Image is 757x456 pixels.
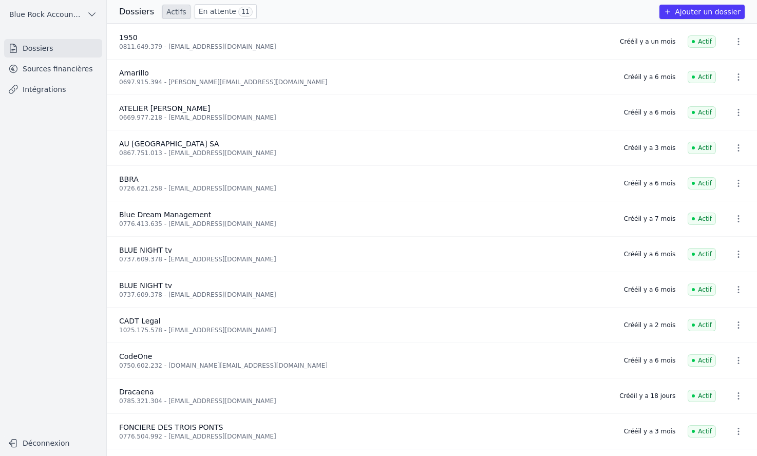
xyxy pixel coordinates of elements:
[688,213,716,225] span: Actif
[119,33,138,42] span: 1950
[119,140,219,148] span: AU [GEOGRAPHIC_DATA] SA
[624,286,675,294] div: Créé il y a 6 mois
[624,356,675,365] div: Créé il y a 6 mois
[119,281,172,290] span: BLUE NIGHT tv
[4,6,102,23] button: Blue Rock Accounting
[4,39,102,58] a: Dossiers
[119,43,608,51] div: 0811.649.379 - [EMAIL_ADDRESS][DOMAIN_NAME]
[688,248,716,260] span: Actif
[119,211,211,219] span: Blue Dream Management
[688,390,716,402] span: Actif
[119,432,612,441] div: 0776.504.992 - [EMAIL_ADDRESS][DOMAIN_NAME]
[119,362,612,370] div: 0750.602.232 - [DOMAIN_NAME][EMAIL_ADDRESS][DOMAIN_NAME]
[688,283,716,296] span: Actif
[119,317,161,325] span: CADT Legal
[688,177,716,189] span: Actif
[119,246,172,254] span: BLUE NIGHT tv
[119,326,612,334] div: 1025.175.578 - [EMAIL_ADDRESS][DOMAIN_NAME]
[119,220,612,228] div: 0776.413.635 - [EMAIL_ADDRESS][DOMAIN_NAME]
[624,108,675,117] div: Créé il y a 6 mois
[9,9,83,20] span: Blue Rock Accounting
[688,425,716,438] span: Actif
[119,255,612,263] div: 0737.609.378 - [EMAIL_ADDRESS][DOMAIN_NAME]
[119,69,149,77] span: Amarillo
[119,423,223,431] span: FONCIERE DES TROIS PONTS
[119,388,154,396] span: Dracaena
[624,215,675,223] div: Créé il y a 7 mois
[119,104,210,112] span: ATELIER [PERSON_NAME]
[119,397,607,405] div: 0785.321.304 - [EMAIL_ADDRESS][DOMAIN_NAME]
[195,4,257,19] a: En attente 11
[162,5,191,19] a: Actifs
[119,149,612,157] div: 0867.751.013 - [EMAIL_ADDRESS][DOMAIN_NAME]
[119,78,612,86] div: 0697.915.394 - [PERSON_NAME][EMAIL_ADDRESS][DOMAIN_NAME]
[4,435,102,451] button: Déconnexion
[119,113,612,122] div: 0669.977.218 - [EMAIL_ADDRESS][DOMAIN_NAME]
[624,144,675,152] div: Créé il y a 3 mois
[688,319,716,331] span: Actif
[688,354,716,367] span: Actif
[119,352,152,360] span: CodeOne
[238,7,252,17] span: 11
[4,60,102,78] a: Sources financières
[688,106,716,119] span: Actif
[624,250,675,258] div: Créé il y a 6 mois
[624,73,675,81] div: Créé il y a 6 mois
[119,184,612,193] div: 0726.621.258 - [EMAIL_ADDRESS][DOMAIN_NAME]
[688,142,716,154] span: Actif
[688,71,716,83] span: Actif
[624,321,675,329] div: Créé il y a 2 mois
[624,179,675,187] div: Créé il y a 6 mois
[659,5,745,19] button: Ajouter un dossier
[688,35,716,48] span: Actif
[119,6,154,18] h3: Dossiers
[624,427,675,435] div: Créé il y a 3 mois
[119,291,612,299] div: 0737.609.378 - [EMAIL_ADDRESS][DOMAIN_NAME]
[119,175,139,183] span: BBRA
[620,37,675,46] div: Créé il y a un mois
[4,80,102,99] a: Intégrations
[619,392,675,400] div: Créé il y a 18 jours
